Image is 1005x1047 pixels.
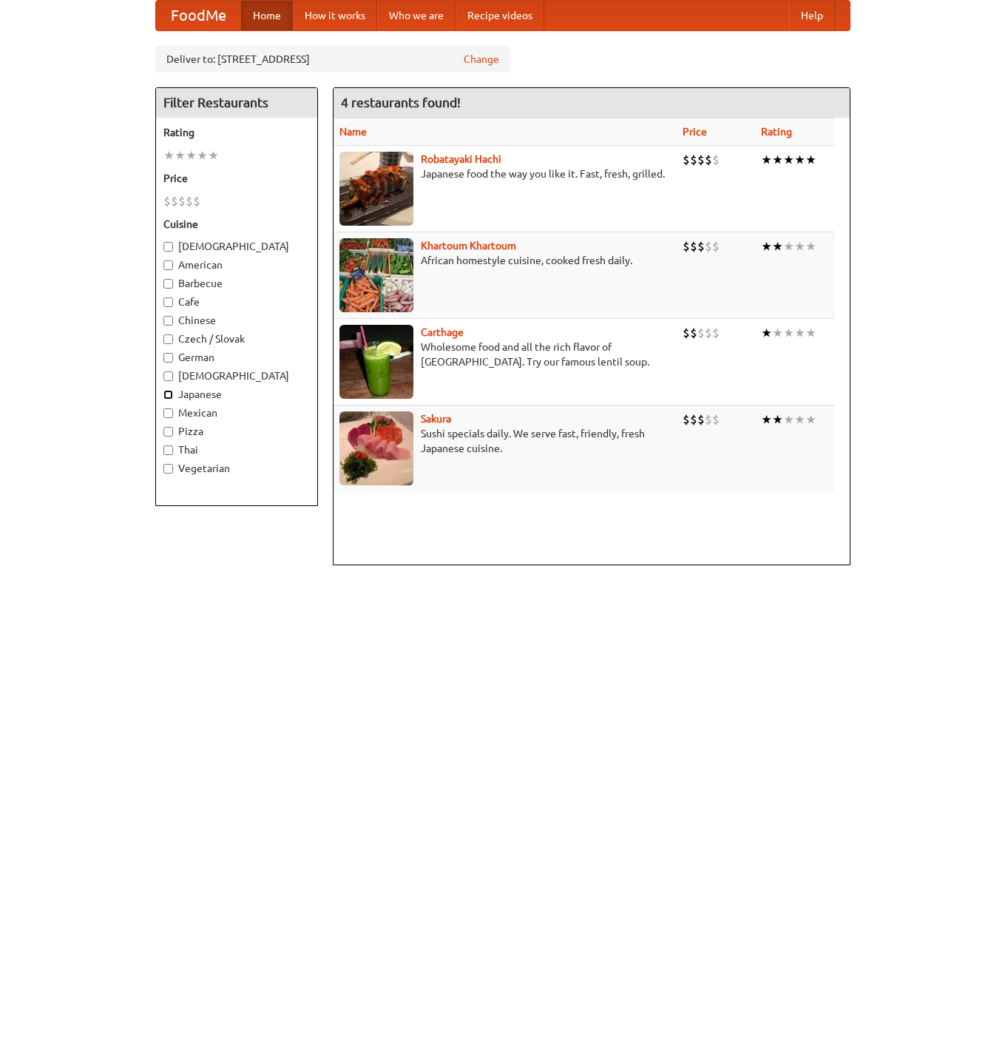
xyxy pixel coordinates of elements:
a: Name [339,126,367,138]
li: $ [690,152,697,168]
label: Vegetarian [163,461,310,476]
a: Help [789,1,835,30]
li: ★ [783,325,794,341]
input: Barbecue [163,279,173,289]
li: ★ [772,411,783,428]
img: khartoum.jpg [339,238,413,312]
a: Home [241,1,293,30]
input: Czech / Slovak [163,334,173,344]
li: ★ [783,152,794,168]
input: Cafe [163,297,173,307]
a: Rating [761,126,792,138]
img: robatayaki.jpg [339,152,413,226]
h4: Filter Restaurants [156,88,317,118]
li: $ [178,193,186,209]
li: $ [705,152,712,168]
li: $ [186,193,193,209]
input: German [163,353,173,363]
a: Robatayaki Hachi [421,153,501,165]
li: ★ [805,411,816,428]
li: ★ [761,152,772,168]
li: $ [712,152,720,168]
li: ★ [186,147,197,164]
li: ★ [783,411,794,428]
li: ★ [772,152,783,168]
input: [DEMOGRAPHIC_DATA] [163,371,173,381]
label: Pizza [163,424,310,439]
input: Pizza [163,427,173,437]
input: Vegetarian [163,464,173,474]
a: Recipe videos [456,1,544,30]
h5: Price [163,171,310,186]
li: $ [683,152,690,168]
label: Chinese [163,313,310,328]
li: $ [683,325,690,341]
a: Khartoum Khartoum [421,240,516,252]
a: Who we are [377,1,456,30]
input: Chinese [163,316,173,326]
li: ★ [208,147,219,164]
li: $ [690,411,697,428]
label: Mexican [163,405,310,420]
li: ★ [772,325,783,341]
li: ★ [761,238,772,255]
li: $ [705,325,712,341]
input: Mexican [163,408,173,418]
label: Thai [163,442,310,457]
label: [DEMOGRAPHIC_DATA] [163,368,310,383]
li: $ [163,193,171,209]
input: [DEMOGRAPHIC_DATA] [163,242,173,252]
li: ★ [783,238,794,255]
div: Deliver to: [STREET_ADDRESS] [155,46,510,73]
li: $ [712,238,720,255]
li: ★ [761,411,772,428]
li: ★ [163,147,175,164]
label: Czech / Slovak [163,331,310,346]
a: Sakura [421,413,451,425]
label: German [163,350,310,365]
li: $ [690,238,697,255]
li: $ [712,411,720,428]
p: Wholesome food and all the rich flavor of [GEOGRAPHIC_DATA]. Try our famous lentil soup. [339,340,671,369]
a: Carthage [421,326,464,338]
h5: Rating [163,125,310,140]
label: Barbecue [163,276,310,291]
li: $ [683,238,690,255]
li: $ [193,193,200,209]
label: American [163,257,310,272]
input: Japanese [163,390,173,400]
li: $ [697,411,705,428]
li: ★ [761,325,772,341]
li: ★ [197,147,208,164]
input: Thai [163,445,173,455]
li: $ [171,193,178,209]
p: Sushi specials daily. We serve fast, friendly, fresh Japanese cuisine. [339,426,671,456]
a: Change [464,52,499,67]
li: $ [683,411,690,428]
a: FoodMe [156,1,241,30]
li: ★ [805,238,816,255]
li: $ [697,325,705,341]
li: ★ [175,147,186,164]
li: ★ [794,325,805,341]
li: ★ [805,325,816,341]
a: Price [683,126,707,138]
li: ★ [794,238,805,255]
label: [DEMOGRAPHIC_DATA] [163,239,310,254]
li: ★ [794,152,805,168]
p: Japanese food the way you like it. Fast, fresh, grilled. [339,166,671,181]
li: $ [690,325,697,341]
img: sakura.jpg [339,411,413,485]
label: Japanese [163,387,310,402]
li: ★ [794,411,805,428]
img: carthage.jpg [339,325,413,399]
li: $ [705,238,712,255]
a: How it works [293,1,377,30]
ng-pluralize: 4 restaurants found! [341,95,461,110]
li: $ [705,411,712,428]
li: $ [712,325,720,341]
